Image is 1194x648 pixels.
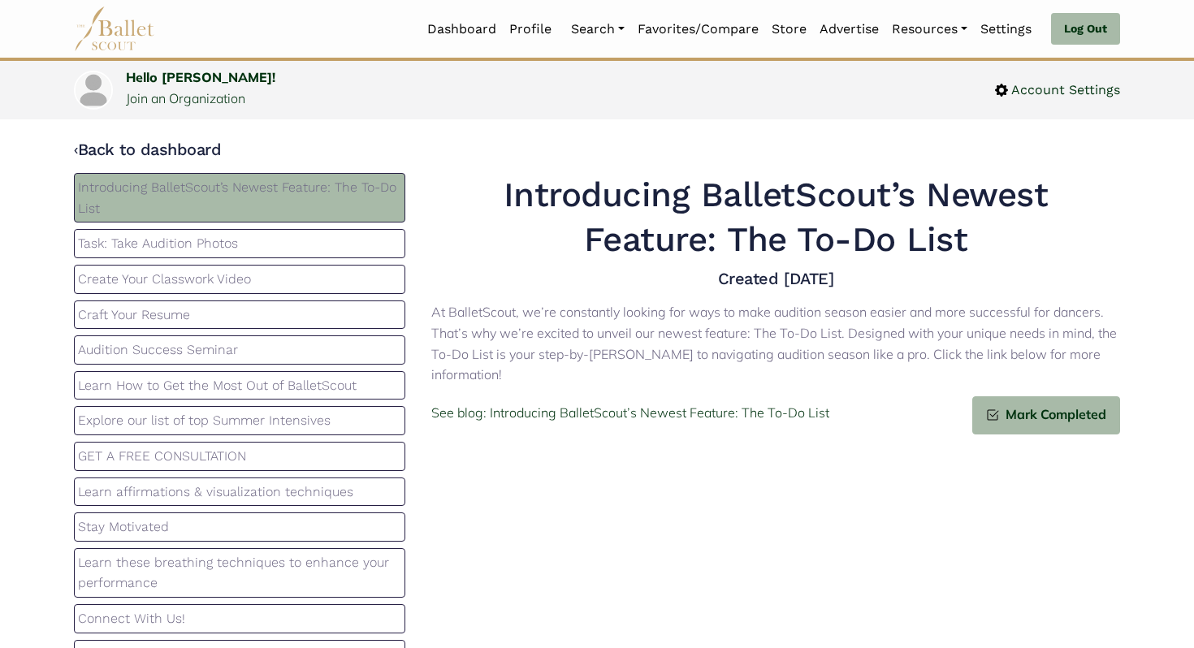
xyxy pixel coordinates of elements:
[431,403,829,424] a: See blog: Introducing BalletScout’s Newest Feature: The To-Do List
[78,269,401,290] p: Create Your Classwork Video
[78,339,401,361] p: Audition Success Seminar
[126,69,275,85] a: Hello [PERSON_NAME]!
[885,12,974,46] a: Resources
[126,90,245,106] a: Join an Organization
[974,12,1038,46] a: Settings
[74,140,221,159] a: ‹Back to dashboard
[78,516,401,538] p: Stay Motivated
[78,410,401,431] p: Explore our list of top Summer Intensives
[503,12,558,46] a: Profile
[565,12,631,46] a: Search
[78,482,401,503] p: Learn affirmations & visualization techniques
[631,12,765,46] a: Favorites/Compare
[78,375,401,396] p: Learn How to Get the Most Out of BalletScout
[76,72,111,108] img: profile picture
[74,139,78,159] code: ‹
[78,552,401,594] p: Learn these breathing techniques to enhance your performance
[995,80,1120,101] a: Account Settings
[78,446,401,467] p: GET A FREE CONSULTATION
[431,302,1120,385] p: At BalletScout, we’re constantly looking for ways to make audition season easier and more success...
[765,12,813,46] a: Store
[78,233,401,254] p: Task: Take Audition Photos
[421,12,503,46] a: Dashboard
[1051,13,1120,45] a: Log Out
[78,177,401,218] p: Introducing BalletScout’s Newest Feature: The To-Do List
[431,173,1120,261] h1: Introducing BalletScout’s Newest Feature: The To-Do List
[78,608,401,629] p: Connect With Us!
[431,268,1120,289] h4: Created [DATE]
[1008,80,1120,101] span: Account Settings
[813,12,885,46] a: Advertise
[999,404,1106,426] span: Mark Completed
[78,305,401,326] p: Craft Your Resume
